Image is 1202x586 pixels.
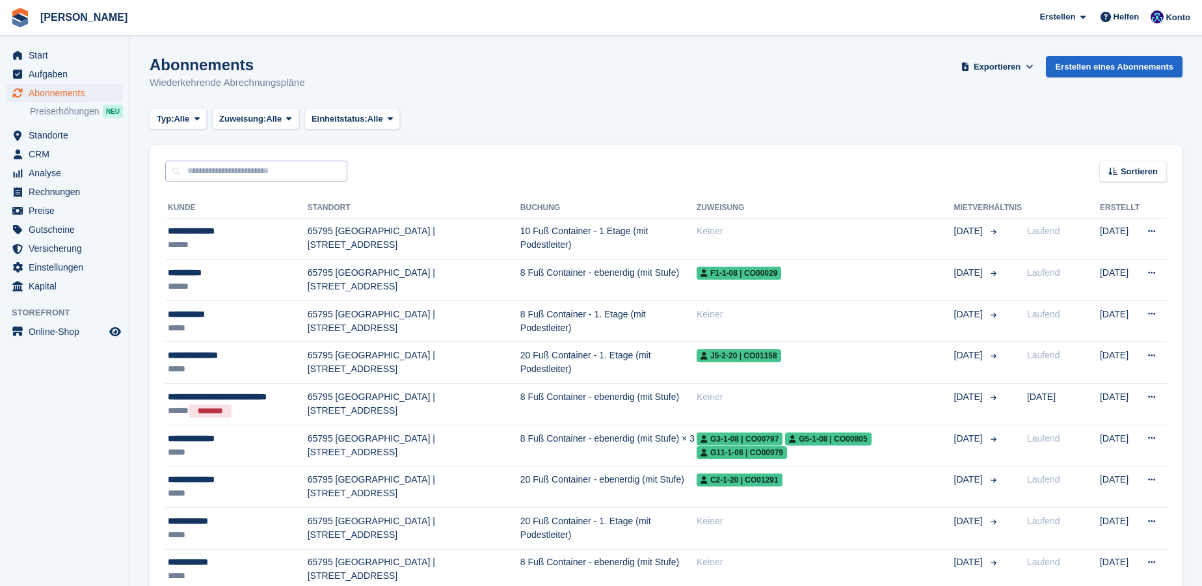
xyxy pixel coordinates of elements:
[10,8,30,27] img: stora-icon-8386f47178a22dfd0bd8f6a31ec36ba5ce8667c1dd55bd0f319d3a0aa187defe.svg
[1100,260,1140,301] td: [DATE]
[1121,165,1158,178] span: Sortieren
[1027,516,1060,526] span: Laufend
[150,75,305,90] p: Wiederkehrende Abrechnungspläne
[29,84,107,102] span: Abonnements
[312,113,367,126] span: Einheitstatus:
[107,324,123,340] a: Vorschau-Shop
[29,202,107,220] span: Preise
[1027,226,1060,236] span: Laufend
[1100,384,1140,425] td: [DATE]
[7,65,123,83] a: menu
[954,224,985,238] span: [DATE]
[308,342,520,384] td: 65795 [GEOGRAPHIC_DATA] | [STREET_ADDRESS]
[7,145,123,163] a: menu
[29,46,107,64] span: Start
[697,514,954,528] div: Keiner
[304,109,401,130] button: Einheitstatus: Alle
[954,390,985,404] span: [DATE]
[1039,10,1075,23] span: Erstellen
[520,260,697,301] td: 8 Fuß Container - ebenerdig (mit Stufe)
[7,126,123,144] a: menu
[520,384,697,425] td: 8 Fuß Container - ebenerdig (mit Stufe)
[150,56,305,73] h1: Abonnements
[1100,198,1140,219] th: Erstellt
[157,113,174,126] span: Typ:
[1027,309,1060,319] span: Laufend
[697,433,782,446] span: G3-1-08 | co00797
[697,349,781,362] span: J5-2-20 | co01158
[520,466,697,508] td: 20 Fuß Container - ebenerdig (mit Stufe)
[12,306,129,319] span: Storefront
[7,202,123,220] a: menu
[1027,557,1060,567] span: Laufend
[520,342,697,384] td: 20 Fuß Container - 1. Etage (mit Podestleiter)
[520,198,697,219] th: Buchung
[308,218,520,260] td: 65795 [GEOGRAPHIC_DATA] | [STREET_ADDRESS]
[7,258,123,276] a: menu
[308,300,520,342] td: 65795 [GEOGRAPHIC_DATA] | [STREET_ADDRESS]
[308,466,520,508] td: 65795 [GEOGRAPHIC_DATA] | [STREET_ADDRESS]
[1027,433,1060,444] span: Laufend
[308,384,520,425] td: 65795 [GEOGRAPHIC_DATA] | [STREET_ADDRESS]
[35,7,133,28] a: [PERSON_NAME]
[1100,218,1140,260] td: [DATE]
[1027,350,1060,360] span: Laufend
[697,198,954,219] th: Zuweisung
[29,258,107,276] span: Einstellungen
[212,109,299,130] button: Zuweisung: Alle
[29,126,107,144] span: Standorte
[174,113,189,126] span: Alle
[7,239,123,258] a: menu
[219,113,266,126] span: Zuweisung:
[1100,300,1140,342] td: [DATE]
[1100,466,1140,508] td: [DATE]
[520,218,697,260] td: 10 Fuß Container - 1 Etage (mit Podestleiter)
[954,555,985,569] span: [DATE]
[29,183,107,201] span: Rechnungen
[954,432,985,446] span: [DATE]
[7,84,123,102] a: menu
[29,65,107,83] span: Aufgaben
[954,349,985,362] span: [DATE]
[150,109,207,130] button: Typ: Alle
[103,105,123,118] div: NEU
[308,260,520,301] td: 65795 [GEOGRAPHIC_DATA] | [STREET_ADDRESS]
[29,145,107,163] span: CRM
[954,473,985,486] span: [DATE]
[1027,392,1056,402] span: [DATE]
[954,308,985,321] span: [DATE]
[520,300,697,342] td: 8 Fuß Container - 1. Etage (mit Podestleiter)
[1100,342,1140,384] td: [DATE]
[1100,508,1140,550] td: [DATE]
[520,508,697,550] td: 20 Fuß Container - 1. Etage (mit Podestleiter)
[30,104,123,118] a: Preiserhöhungen NEU
[954,266,985,280] span: [DATE]
[308,508,520,550] td: 65795 [GEOGRAPHIC_DATA] | [STREET_ADDRESS]
[697,224,954,238] div: Keiner
[308,198,520,219] th: Standort
[7,183,123,201] a: menu
[697,473,782,486] span: C2-1-20 | co01291
[165,198,308,219] th: Kunde
[29,239,107,258] span: Versicherung
[959,56,1036,77] button: Exportieren
[308,425,520,466] td: 65795 [GEOGRAPHIC_DATA] | [STREET_ADDRESS]
[1166,11,1190,24] span: Konto
[697,308,954,321] div: Keiner
[974,60,1021,73] span: Exportieren
[1151,10,1164,23] img: Thomas Lerch
[697,267,781,280] span: F1-1-08 | co00029
[29,164,107,182] span: Analyse
[367,113,383,126] span: Alle
[1046,56,1182,77] a: Erstellen eines Abonnements
[7,323,123,341] a: Speisekarte
[954,198,1022,219] th: Mietverhältnis
[7,46,123,64] a: menu
[7,220,123,239] a: menu
[7,277,123,295] a: menu
[29,323,107,341] span: Online-Shop
[520,425,697,466] td: 8 Fuß Container - ebenerdig (mit Stufe) × 3
[7,164,123,182] a: menu
[1114,10,1140,23] span: Helfen
[1100,425,1140,466] td: [DATE]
